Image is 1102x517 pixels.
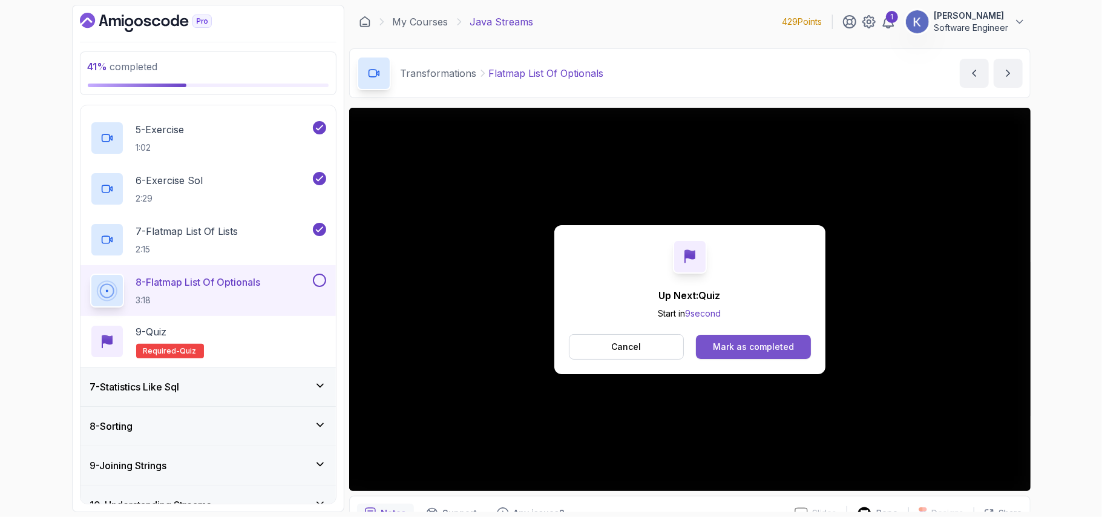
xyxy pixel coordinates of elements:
button: 8-Flatmap List Of Optionals3:18 [90,274,326,308]
p: 1:02 [136,142,185,154]
p: Start in [658,308,721,320]
p: Cancel [611,341,641,353]
p: 6 - Exercise Sol [136,173,203,188]
p: 7 - Flatmap List Of Lists [136,224,238,239]
p: 5 - Exercise [136,122,185,137]
p: Flatmap List Of Optionals [489,66,604,81]
a: Dashboard [359,16,371,28]
button: 9-Joining Strings [80,446,336,485]
p: Software Engineer [934,22,1009,34]
button: Cancel [569,334,684,360]
a: Dashboard [80,13,240,32]
button: 7-Statistics Like Sql [80,367,336,406]
h3: 9 - Joining Strings [90,458,167,473]
h3: 10 - Understanding Streams [90,498,212,512]
a: 1 [881,15,896,29]
a: My Courses [393,15,448,29]
p: [PERSON_NAME] [934,10,1009,22]
p: 9 - Quiz [136,324,167,339]
button: 7-Flatmap List Of Lists2:15 [90,223,326,257]
p: 2:29 [136,193,203,205]
button: 6-Exercise Sol2:29 [90,172,326,206]
button: 8-Sorting [80,407,336,446]
span: 41 % [88,61,108,73]
button: user profile image[PERSON_NAME]Software Engineer [905,10,1026,34]
p: 429 Points [782,16,822,28]
span: 9 second [686,308,721,318]
button: 9-QuizRequired-quiz [90,324,326,358]
p: Transformations [401,66,477,81]
span: quiz [180,346,197,356]
button: 5-Exercise1:02 [90,121,326,155]
p: 3:18 [136,294,261,306]
p: Java Streams [470,15,534,29]
p: 8 - Flatmap List Of Optionals [136,275,261,289]
button: previous content [960,59,989,88]
div: 1 [886,11,898,23]
span: Required- [143,346,180,356]
h3: 8 - Sorting [90,419,133,433]
span: completed [88,61,158,73]
p: Up Next: Quiz [658,288,721,303]
div: Mark as completed [713,341,794,353]
p: 2:15 [136,243,238,255]
h3: 7 - Statistics Like Sql [90,380,180,394]
button: next content [994,59,1023,88]
button: Mark as completed [696,335,810,359]
img: user profile image [906,10,929,33]
iframe: 8 - Flatmap List of Optionals [349,108,1031,491]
